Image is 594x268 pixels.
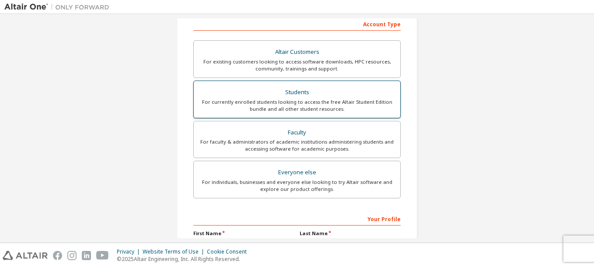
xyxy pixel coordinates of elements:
div: Privacy [117,248,143,255]
div: Your Profile [193,212,401,226]
img: youtube.svg [96,251,109,260]
label: Last Name [300,230,401,237]
div: Website Terms of Use [143,248,207,255]
div: Account Type [193,17,401,31]
div: For individuals, businesses and everyone else looking to try Altair software and explore our prod... [199,179,395,193]
div: Altair Customers [199,46,395,58]
p: © 2025 Altair Engineering, Inc. All Rights Reserved. [117,255,252,263]
div: Faculty [199,127,395,139]
div: For faculty & administrators of academic institutions administering students and accessing softwa... [199,138,395,152]
img: facebook.svg [53,251,62,260]
div: Everyone else [199,166,395,179]
img: Altair One [4,3,114,11]
div: Cookie Consent [207,248,252,255]
label: First Name [193,230,294,237]
img: instagram.svg [67,251,77,260]
div: Students [199,86,395,99]
div: For currently enrolled students looking to access the free Altair Student Edition bundle and all ... [199,99,395,113]
img: altair_logo.svg [3,251,48,260]
div: For existing customers looking to access software downloads, HPC resources, community, trainings ... [199,58,395,72]
img: linkedin.svg [82,251,91,260]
